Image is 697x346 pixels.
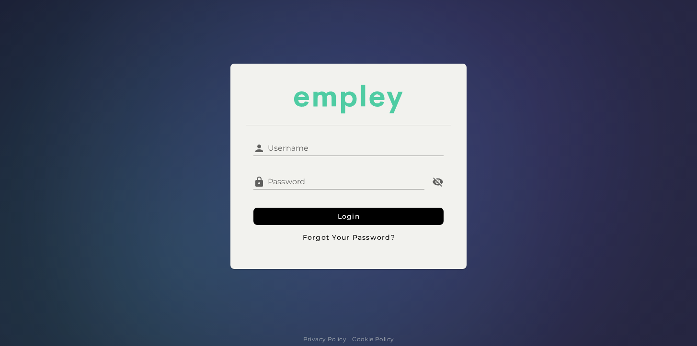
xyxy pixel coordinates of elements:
button: Forgot Your Password? [253,229,444,246]
i: Password appended action [432,176,444,188]
span: Forgot Your Password? [302,233,395,242]
button: Login [253,208,444,225]
a: Cookie Policy [352,335,394,344]
span: Login [337,212,360,221]
a: Privacy Policy [303,335,347,344]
